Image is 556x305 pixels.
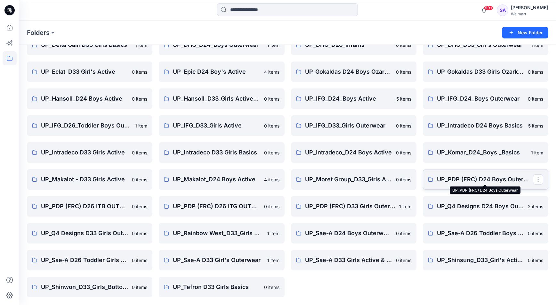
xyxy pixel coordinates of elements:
p: UP_Sae-A D26 Toddler Girls outwear [41,256,128,265]
p: 1 item [399,203,411,210]
p: UP_Q4 Designs D24 Boys Outerwear [437,202,524,211]
a: UP_Intradeco_D24 Boys Active0 items [291,142,416,163]
p: 0 items [396,69,411,75]
p: UP_Sae-A D24 Boys Outerwear [305,229,392,238]
p: UP_IFG_D33_Girls Active [173,121,260,130]
a: UP_Sae-A D26 Toddler Boys Outwear0 items [423,223,548,243]
a: UP_Intradeco D33 Girls Basics0 items [159,142,284,163]
p: 4 items [264,69,279,75]
a: UP_IFG_D33_Girls Active0 items [159,115,284,136]
a: UP_PDP (FRC) D24 Boys Outerwear [423,169,548,190]
a: UP_Hansoll_D33_Girls Active & Bottoms0 items [159,88,284,109]
a: UP_Sae-A D33 Girls Active & Bottoms0 items [291,250,416,270]
p: 0 items [396,230,411,237]
a: UP_PDP (FRC) D26 ITG OUTERWEAR0 items [159,196,284,217]
a: UP_Gokaldas D24 Boys Ozark Trails0 items [291,62,416,82]
a: UP_Sae-A D24 Boys Outerwear0 items [291,223,416,243]
a: UP_IFG_D26_Toddler Boys Outerwear1 item [27,115,152,136]
p: UP_Shinwon_D33_Girls_Bottoms & Active [41,283,128,292]
a: UP_Komar_D24_Boys _Basics1 item [423,142,548,163]
div: Walmart [511,12,548,16]
p: UP_Gokaldas D24 Boys Ozark Trails [305,67,392,76]
p: UP_Komar_D24_Boys _Basics [437,148,527,157]
a: UP_Rainbow West_D33_Girls Swim1 item [159,223,284,243]
p: 0 items [264,284,279,291]
p: 0 items [132,149,147,156]
a: UP_Eclat_D33 Girl's Active0 items [27,62,152,82]
a: UP_Tefron D33 Girls Basics0 items [159,277,284,297]
p: UP_Gokaldas D33 Girls Ozark Trails [437,67,524,76]
p: UP_PDP (FRC) D24 Boys Outerwear [437,175,533,184]
p: 0 items [396,176,411,183]
a: UP_Sae-A D26 Toddler Girls outwear0 items [27,250,152,270]
p: 2 items [528,203,543,210]
p: UP_PDP (FRC) D33 Girls Outerwear [305,202,395,211]
a: UP_Hansoll_D24 Boys Active0 items [27,88,152,109]
p: 4 items [264,176,279,183]
p: 0 items [132,95,147,102]
p: 0 items [264,122,279,129]
a: UP_Makalot - D33 Girls Active0 items [27,169,152,190]
a: UP_DHG_D26_Infants0 items [291,35,416,55]
p: 0 items [264,203,279,210]
p: 1 item [531,42,543,48]
p: 0 items [132,257,147,264]
p: 0 items [528,95,543,102]
p: UP_IFG_D24_Boys Active [305,94,392,103]
p: UP_Sae-A D33 Girls Active & Bottoms [305,256,392,265]
a: UP_IFG_D24_Boys Outerwear0 items [423,88,548,109]
p: UP_PDP (FRC) D26 ITB OUTERWEAR [41,202,128,211]
a: UP_PDP (FRC) D33 Girls Outerwear1 item [291,196,416,217]
a: UP_Delta Galil D33 Girls Basics1 item [27,35,152,55]
p: UP_Eclat_D33 Girl's Active [41,67,128,76]
a: UP_DHG_D33_Girl's Outerwear1 item [423,35,548,55]
p: UP_IFG_D33_Girls Outerwear [305,121,392,130]
p: Folders [27,28,50,37]
p: 0 items [132,284,147,291]
p: UP_Epic D24 Boy's Active [173,67,260,76]
p: UP_IFG_D24_Boys Outerwear [437,94,524,103]
a: UP_Gokaldas D33 Girls Ozark Trails0 items [423,62,548,82]
a: UP_PDP (FRC) D26 ITB OUTERWEAR0 items [27,196,152,217]
p: UP_Hansoll_D24 Boys Active [41,94,128,103]
p: 1 item [135,122,147,129]
p: UP_Sae-A D33 Girl's Outerwear [173,256,263,265]
p: UP_IFG_D26_Toddler Boys Outerwear [41,121,131,130]
p: 1 item [267,230,279,237]
a: UP_IFG_D33_Girls Outerwear0 items [291,115,416,136]
a: UP_IFG_D24_Boys Active5 items [291,88,416,109]
p: 1 item [267,257,279,264]
p: 1 item [267,42,279,48]
a: UP_Q4 Designs D33 Girls Outerwear0 items [27,223,152,243]
p: 1 item [135,42,147,48]
p: UP_PDP (FRC) D26 ITG OUTERWEAR [173,202,260,211]
a: UP_Epic D24 Boy's Active4 items [159,62,284,82]
p: UP_Intradeco D33 Girls Basics [173,148,260,157]
p: 0 items [132,69,147,75]
p: UP_Moret Group_D33_Girls Active [305,175,392,184]
p: 0 items [528,230,543,237]
a: UP_Shinwon_D33_Girls_Bottoms & Active0 items [27,277,152,297]
span: 99+ [484,5,493,11]
p: 0 items [132,203,147,210]
p: UP_Intradeco_D24 Boys Active [305,148,392,157]
a: UP_Intradeco D33 Girls Active0 items [27,142,152,163]
p: UP_Shinsung_D33_Girl's Active [437,256,524,265]
p: 0 items [132,230,147,237]
p: UP_Tefron D33 Girls Basics [173,283,260,292]
p: 5 items [528,122,543,129]
p: UP_Rainbow West_D33_Girls Swim [173,229,263,238]
a: UP_DHG_D24_Boys Outerwear1 item [159,35,284,55]
p: 0 items [396,122,411,129]
p: 0 items [396,42,411,48]
p: 0 items [528,69,543,75]
p: 0 items [264,149,279,156]
p: UP_Hansoll_D33_Girls Active & Bottoms [173,94,260,103]
p: UP_Makalot - D33 Girls Active [41,175,128,184]
a: UP_Q4 Designs D24 Boys Outerwear2 items [423,196,548,217]
a: UP_Shinsung_D33_Girl's Active0 items [423,250,548,270]
p: 1 item [531,149,543,156]
button: New Folder [502,27,548,38]
p: 0 items [132,176,147,183]
p: 0 items [396,149,411,156]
